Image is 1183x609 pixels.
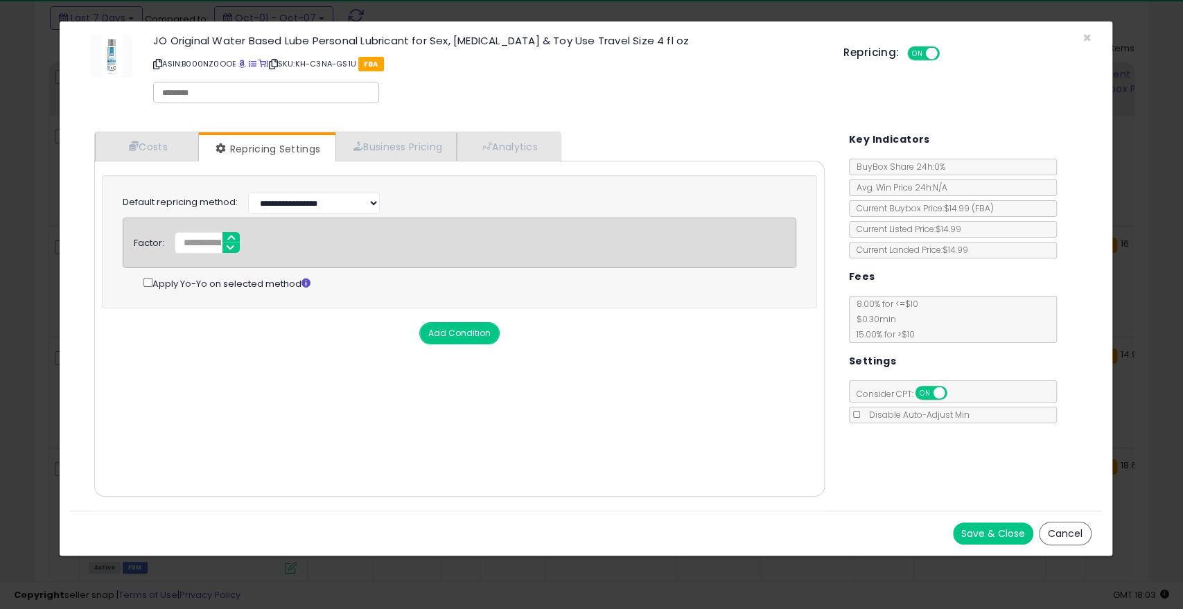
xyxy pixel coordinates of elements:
[1083,28,1092,48] span: ×
[849,268,875,285] h5: Fees
[850,202,994,214] span: Current Buybox Price:
[938,48,960,60] span: OFF
[843,47,899,58] h5: Repricing:
[249,58,256,69] a: All offer listings
[850,298,918,340] span: 8.00 % for <= $10
[153,53,823,75] p: ASIN: B000NZ0OOE | SKU: KH-C3NA-GS1U
[134,232,164,250] div: Factor:
[909,48,927,60] span: ON
[972,202,994,214] span: ( FBA )
[849,353,896,370] h5: Settings
[258,58,266,69] a: Your listing only
[457,132,559,161] a: Analytics
[335,132,457,161] a: Business Pricing
[944,202,994,214] span: $14.99
[1039,522,1092,545] button: Cancel
[850,328,915,340] span: 15.00 % for > $10
[358,57,384,71] span: FBA
[123,196,238,209] label: Default repricing method:
[953,522,1033,545] button: Save & Close
[850,161,945,173] span: BuyBox Share 24h: 0%
[95,132,199,161] a: Costs
[199,135,335,163] a: Repricing Settings
[238,58,246,69] a: BuyBox page
[850,244,968,256] span: Current Landed Price: $14.99
[419,322,500,344] button: Add Condition
[850,223,961,235] span: Current Listed Price: $14.99
[850,182,947,193] span: Avg. Win Price 24h: N/A
[850,388,965,400] span: Consider CPT:
[862,409,970,421] span: Disable Auto-Adjust Min
[153,35,823,46] h3: JO Original Water Based Lube Personal Lubricant for Sex, [MEDICAL_DATA] & Toy Use Travel Size 4 f...
[916,387,934,399] span: ON
[945,387,967,399] span: OFF
[849,131,930,148] h5: Key Indicators
[850,313,896,325] span: $0.30 min
[143,275,796,291] div: Apply Yo-Yo on selected method
[91,35,132,77] img: 31V6yfTS-nL._SL60_.jpg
